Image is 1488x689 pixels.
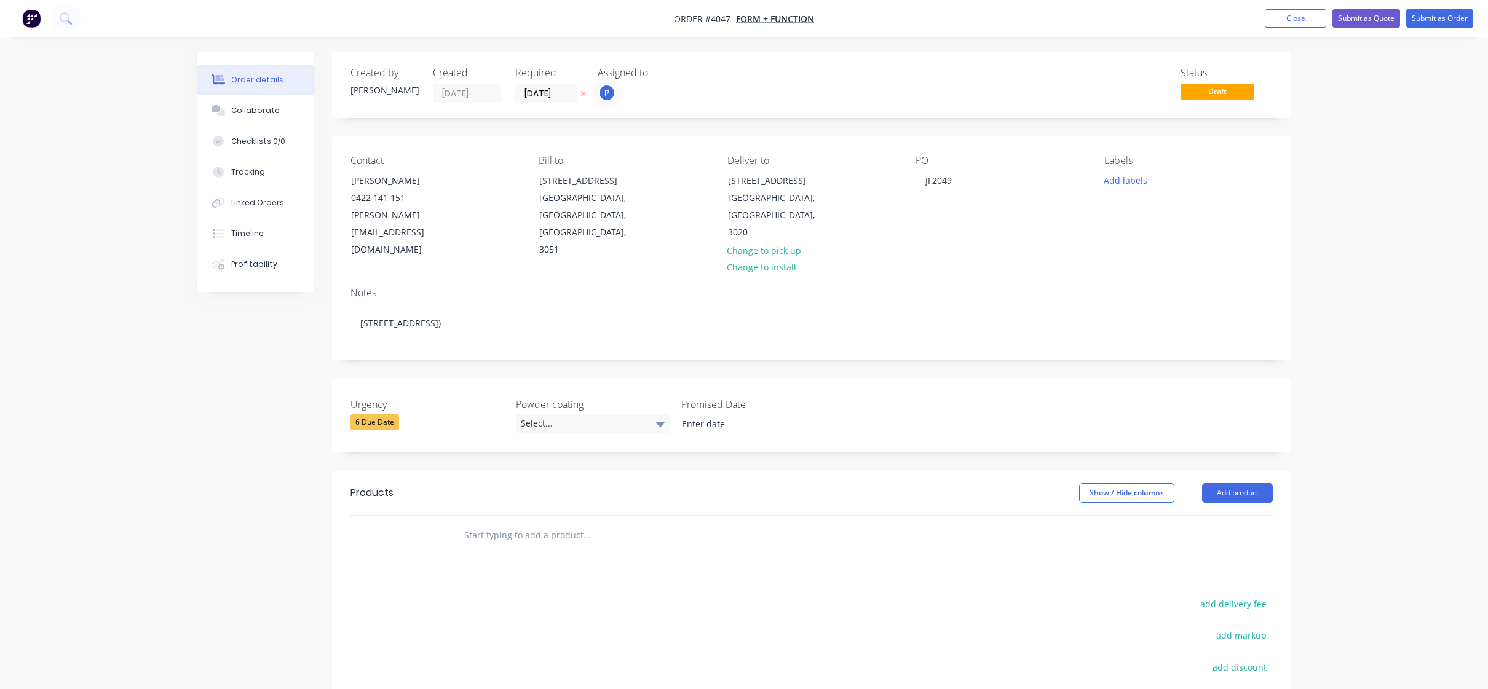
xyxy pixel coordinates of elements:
button: Submit as Quote [1332,9,1400,28]
div: 0422 141 151 [351,189,453,207]
div: [GEOGRAPHIC_DATA], [GEOGRAPHIC_DATA], 3020 [728,189,830,241]
button: Tracking [197,157,314,187]
label: Promised Date [681,397,835,412]
div: Products [350,486,394,500]
div: Deliver to [727,155,896,167]
button: Change to pick up [721,242,808,258]
button: Add product [1202,483,1273,503]
button: add delivery fee [1193,596,1273,612]
div: Created by [350,67,418,79]
div: Select... [516,414,670,433]
button: Checklists 0/0 [197,126,314,157]
div: [PERSON_NAME] [350,84,418,96]
div: PO [916,155,1084,167]
label: Urgency [350,397,504,412]
span: Draft [1181,84,1254,99]
label: Powder coating [516,397,670,412]
input: Start typing to add a product... [464,523,710,548]
div: Labels [1104,155,1273,167]
button: Show / Hide columns [1079,483,1174,503]
button: Change to install [721,259,803,275]
div: Required [515,67,583,79]
div: Linked Orders [231,197,284,208]
img: Factory [22,9,41,28]
span: Order #4047 - [674,13,736,25]
div: Bill to [539,155,707,167]
button: Order details [197,65,314,95]
button: Timeline [197,218,314,249]
div: Created [433,67,501,79]
button: Submit as Order [1406,9,1473,28]
div: [PERSON_NAME]0422 141 151[PERSON_NAME][EMAIL_ADDRESS][DOMAIN_NAME] [341,171,464,259]
div: Profitability [231,259,277,270]
button: Linked Orders [197,187,314,218]
div: Status [1181,67,1273,79]
div: Checklists 0/0 [231,136,285,147]
div: Contact [350,155,519,167]
button: add markup [1209,627,1273,644]
button: P [598,84,616,102]
button: add discount [1206,658,1273,675]
div: [PERSON_NAME] [351,172,453,189]
div: Order details [231,74,283,85]
button: Add labels [1097,171,1154,188]
div: Notes [350,287,1273,299]
div: [STREET_ADDRESS][GEOGRAPHIC_DATA], [GEOGRAPHIC_DATA], 3020 [718,171,841,242]
div: Assigned to [598,67,721,79]
div: Timeline [231,228,264,239]
div: [STREET_ADDRESS][GEOGRAPHIC_DATA], [GEOGRAPHIC_DATA], [GEOGRAPHIC_DATA], 3051 [529,171,652,259]
div: [STREET_ADDRESS]) [350,304,1273,342]
div: [PERSON_NAME][EMAIL_ADDRESS][DOMAIN_NAME] [351,207,453,258]
div: Collaborate [231,105,280,116]
button: Profitability [197,249,314,280]
div: [STREET_ADDRESS] [539,172,641,189]
div: Tracking [231,167,265,178]
div: JF2049 [916,171,962,189]
a: Form + Function [736,13,814,25]
input: Enter date [673,415,826,433]
div: 6 Due Date [350,414,399,430]
button: Close [1265,9,1326,28]
div: [GEOGRAPHIC_DATA], [GEOGRAPHIC_DATA], [GEOGRAPHIC_DATA], 3051 [539,189,641,258]
button: Collaborate [197,95,314,126]
div: [STREET_ADDRESS] [728,172,830,189]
